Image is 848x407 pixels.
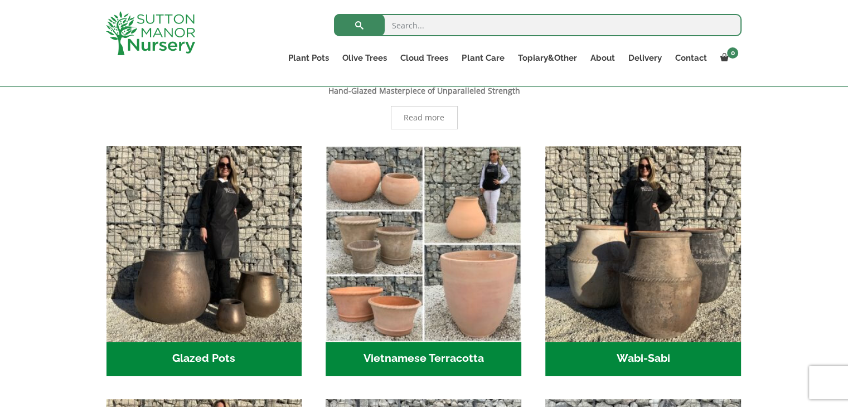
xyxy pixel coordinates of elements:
[727,47,738,59] span: 0
[404,114,444,122] span: Read more
[668,50,713,66] a: Contact
[106,146,302,376] a: Visit product category Glazed Pots
[394,50,455,66] a: Cloud Trees
[545,146,741,376] a: Visit product category Wabi-Sabi
[328,85,520,96] b: Hand-Glazed Masterpiece of Unparalleled Strength
[106,11,195,55] img: logo
[326,146,521,376] a: Visit product category Vietnamese Terracotta
[511,50,583,66] a: Topiary&Other
[583,50,621,66] a: About
[106,342,302,376] h2: Glazed Pots
[545,146,741,342] img: Wabi-Sabi
[455,50,511,66] a: Plant Care
[106,146,302,342] img: Glazed Pots
[326,146,521,342] img: Vietnamese Terracotta
[621,50,668,66] a: Delivery
[545,342,741,376] h2: Wabi-Sabi
[713,50,742,66] a: 0
[336,50,394,66] a: Olive Trees
[334,14,742,36] input: Search...
[326,342,521,376] h2: Vietnamese Terracotta
[282,50,336,66] a: Plant Pots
